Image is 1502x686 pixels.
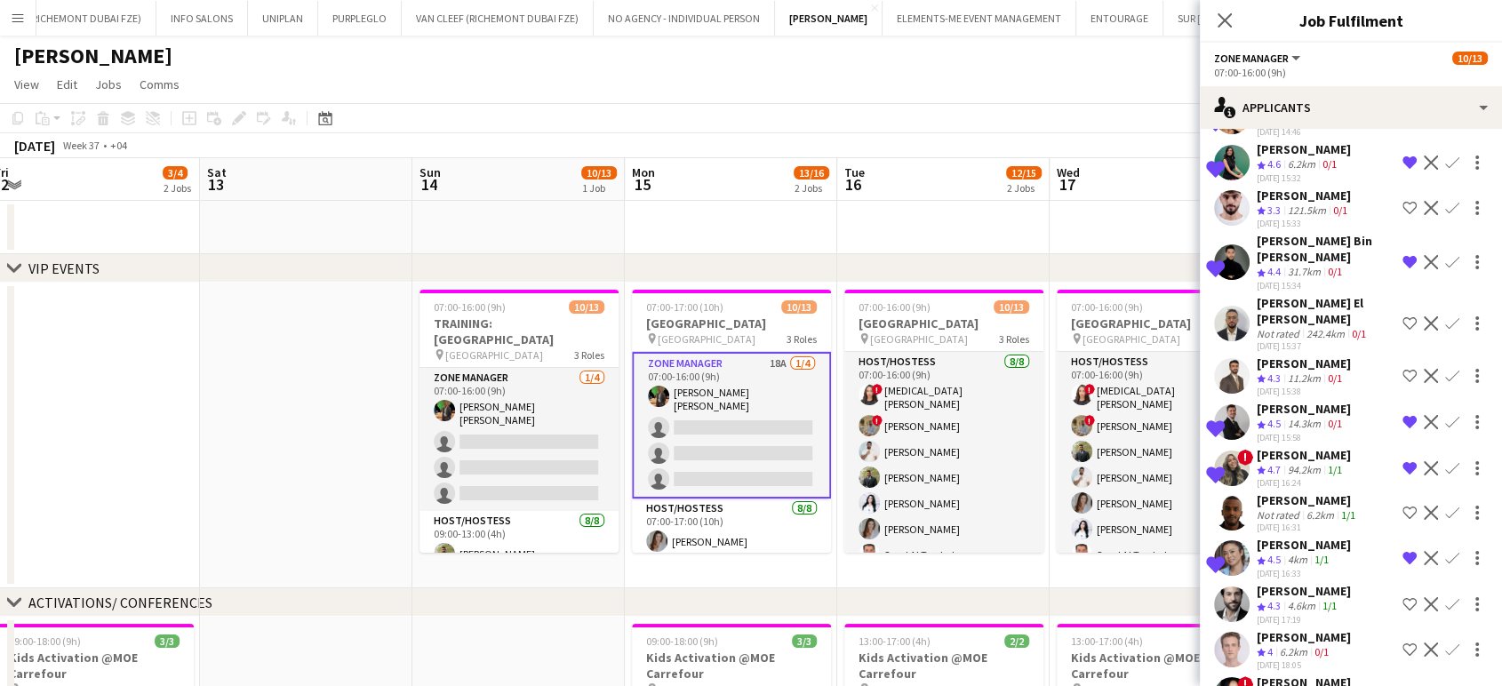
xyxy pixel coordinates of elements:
app-skills-label: 1/1 [1328,463,1342,476]
span: 10/13 [994,300,1029,314]
div: 121.5km [1284,203,1330,219]
div: [DATE] [14,137,55,155]
span: 10/13 [781,300,817,314]
div: [PERSON_NAME] [1257,629,1351,645]
span: [GEOGRAPHIC_DATA] [445,348,543,362]
div: 4km [1284,553,1311,568]
span: 13/16 [794,166,829,179]
div: 6.2km [1276,645,1311,660]
app-job-card: 07:00-16:00 (9h)10/13[GEOGRAPHIC_DATA] [GEOGRAPHIC_DATA]3 RolesHost/Hostess8/807:00-16:00 (9h)![M... [844,290,1043,553]
div: Applicants [1200,86,1502,129]
div: [DATE] 15:37 [1257,340,1395,352]
app-skills-label: 0/1 [1352,327,1366,340]
h3: Kids Activation @MOE Carrefour [844,650,1043,682]
span: 4.6 [1267,157,1281,171]
button: NO AGENCY - INDIVIDUAL PERSON [594,1,775,36]
div: 94.2km [1284,463,1324,478]
div: [DATE] 15:32 [1257,172,1351,184]
app-skills-label: 0/1 [1322,157,1337,171]
span: Tue [844,164,865,180]
span: Week 37 [59,139,103,152]
span: 4.7 [1267,463,1281,476]
span: Comms [140,76,180,92]
div: [PERSON_NAME] Bin [PERSON_NAME] [1257,233,1395,265]
span: 12/15 [1006,166,1042,179]
div: 242.4km [1303,327,1348,340]
span: 10/13 [1452,52,1488,65]
div: [PERSON_NAME] [1257,583,1351,599]
div: [PERSON_NAME] [1257,141,1351,157]
span: Sun [419,164,441,180]
div: 2 Jobs [795,181,828,195]
span: Zone Manager [1214,52,1289,65]
span: 3 Roles [574,348,604,362]
span: 16 [842,174,865,195]
div: 14.3km [1284,417,1324,432]
span: ! [1084,384,1095,395]
div: 07:00-16:00 (9h) [1214,66,1488,79]
span: 4.5 [1267,553,1281,566]
span: [GEOGRAPHIC_DATA] [658,332,755,346]
span: ! [1237,450,1253,466]
div: [PERSON_NAME] [1257,401,1351,417]
a: Edit [50,73,84,96]
app-card-role: Zone Manager18A1/407:00-16:00 (9h)[PERSON_NAME] [PERSON_NAME] [632,352,831,499]
div: 2 Jobs [1007,181,1041,195]
a: Jobs [88,73,129,96]
span: [GEOGRAPHIC_DATA] [870,332,968,346]
span: 3 Roles [999,332,1029,346]
span: 07:00-17:00 (10h) [646,300,723,314]
span: 07:00-16:00 (9h) [434,300,506,314]
div: Not rated [1257,508,1303,522]
div: [PERSON_NAME] [1257,492,1359,508]
div: [PERSON_NAME] [1257,447,1351,463]
h3: [GEOGRAPHIC_DATA] [632,315,831,331]
button: ENTOURAGE [1076,1,1163,36]
app-skills-label: 1/1 [1322,599,1337,612]
button: [PERSON_NAME] [775,1,883,36]
div: [PERSON_NAME] [1257,187,1351,203]
h3: Job Fulfilment [1200,9,1502,32]
a: View [7,73,46,96]
button: Zone Manager [1214,52,1303,65]
div: [DATE] 17:19 [1257,614,1351,626]
h3: Kids Activation @MOE Carrefour [632,650,831,682]
span: 3.3 [1267,203,1281,217]
div: 31.7km [1284,265,1324,280]
span: Jobs [95,76,122,92]
div: [DATE] 16:24 [1257,477,1351,489]
span: 4 [1267,645,1273,658]
span: 10/13 [581,166,617,179]
div: 2 Jobs [164,181,191,195]
app-card-role: Host/Hostess8/807:00-16:00 (9h)![MEDICAL_DATA][PERSON_NAME]![PERSON_NAME][PERSON_NAME][PERSON_NAM... [1057,352,1256,598]
h3: Kids Activation @MOE Carrefour [1057,650,1256,682]
span: 09:00-18:00 (9h) [9,634,81,648]
div: ACTIVATIONS/ CONFERENCES [28,594,212,611]
a: Comms [132,73,187,96]
app-skills-label: 0/1 [1333,203,1347,217]
div: [DATE] 16:31 [1257,522,1359,533]
span: 4.3 [1267,371,1281,385]
div: [DATE] 15:58 [1257,432,1351,443]
span: 09:00-18:00 (9h) [646,634,718,648]
span: Edit [57,76,77,92]
app-job-card: 07:00-17:00 (10h)10/13[GEOGRAPHIC_DATA] [GEOGRAPHIC_DATA]3 RolesZone Manager18A1/407:00-16:00 (9h... [632,290,831,553]
button: UNIPLAN [248,1,318,36]
app-skills-label: 1/1 [1341,508,1355,522]
button: VAN CLEEF (RICHEMONT DUBAI FZE) [402,1,594,36]
span: 3/4 [163,166,188,179]
h3: TRAINING: [GEOGRAPHIC_DATA] [419,315,619,347]
app-skills-label: 0/1 [1328,265,1342,278]
h3: [GEOGRAPHIC_DATA] [844,315,1043,331]
div: 4.6km [1284,599,1319,614]
span: 3/3 [155,634,180,648]
div: 07:00-16:00 (9h)10/13[GEOGRAPHIC_DATA] [GEOGRAPHIC_DATA]3 RolesHost/Hostess8/807:00-16:00 (9h)![M... [1057,290,1256,553]
span: 07:00-16:00 (9h) [859,300,931,314]
div: [DATE] 15:33 [1257,218,1351,229]
button: ELEMENTS-ME EVENT MANAGEMENT [883,1,1076,36]
span: 14 [417,174,441,195]
span: Wed [1057,164,1080,180]
div: [DATE] 18:05 [1257,659,1351,671]
span: 4.3 [1267,599,1281,612]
